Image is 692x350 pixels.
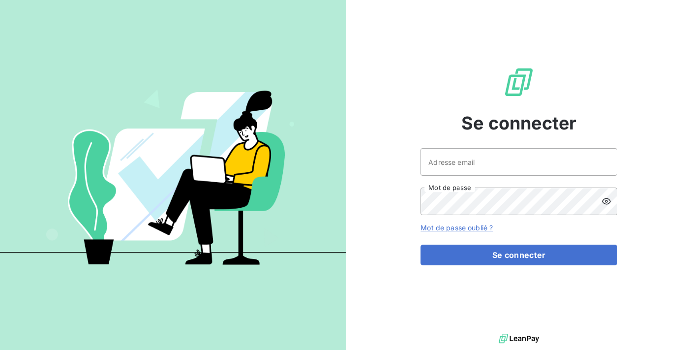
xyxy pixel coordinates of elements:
a: Mot de passe oublié ? [421,223,493,232]
button: Se connecter [421,245,617,265]
img: Logo LeanPay [503,66,535,98]
input: placeholder [421,148,617,176]
span: Se connecter [461,110,576,136]
img: logo [499,331,539,346]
